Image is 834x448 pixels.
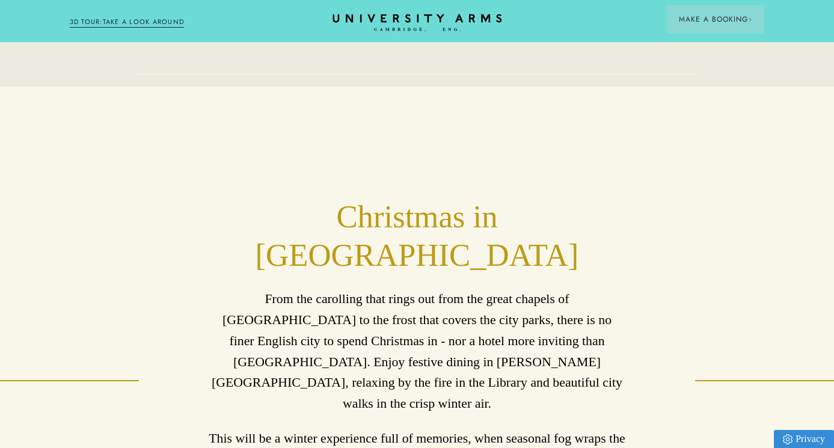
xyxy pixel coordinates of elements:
a: 3D TOUR:TAKE A LOOK AROUND [70,17,185,28]
img: Arrow icon [748,17,752,22]
span: Make a Booking [679,14,752,25]
a: Privacy [774,430,834,448]
h2: Christmas in [GEOGRAPHIC_DATA] [209,197,626,275]
a: Home [330,14,504,32]
p: From the carolling that rings out from the great chapels of [GEOGRAPHIC_DATA] to the frost that c... [209,289,626,414]
button: Make a BookingArrow icon [667,5,764,34]
img: Privacy [783,434,793,444]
